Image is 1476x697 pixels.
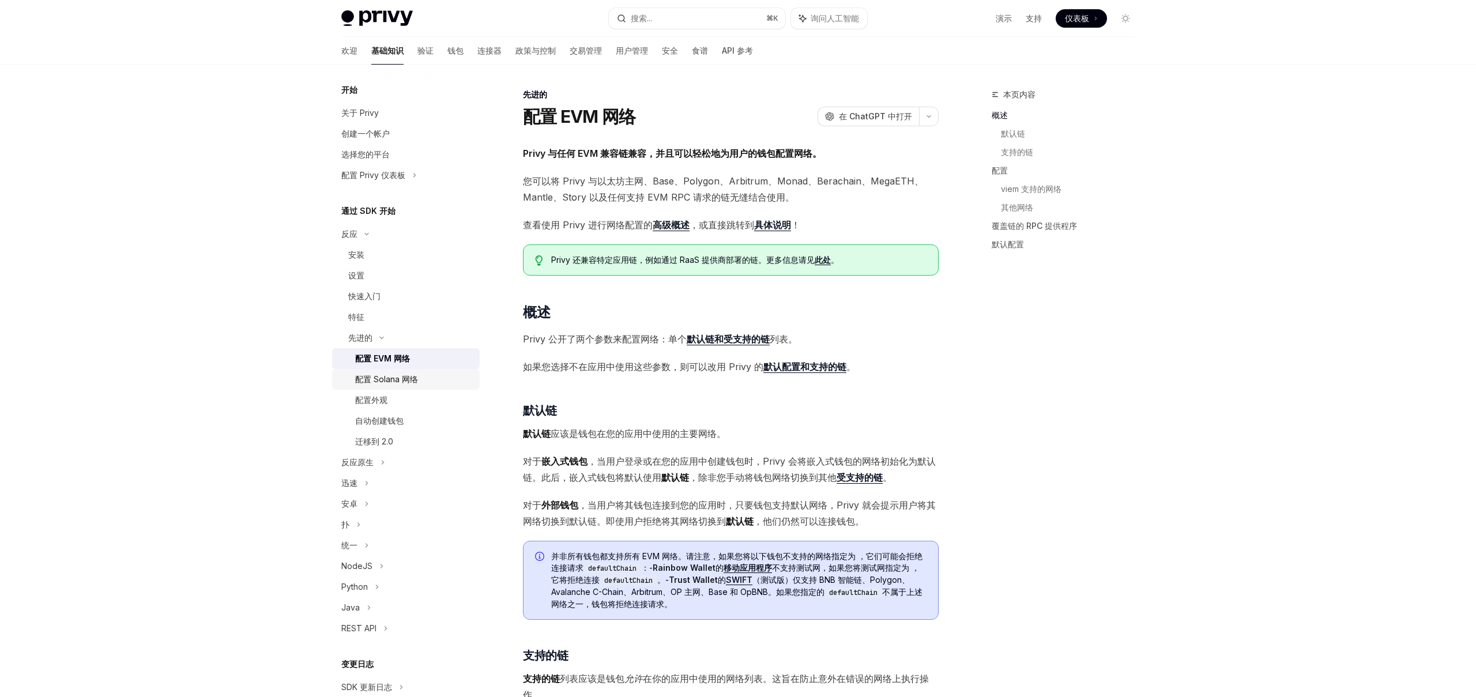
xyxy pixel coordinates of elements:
a: 验证 [417,37,434,65]
a: 配置 Solana 网络 [332,369,480,390]
font: ⌘ [766,14,773,22]
a: 钱包 [447,37,464,65]
font: Privy 还兼容特定应用链，例如通过 RaaS 提供商部署的链。更多信息请见 [551,255,815,265]
font: SDK 更新日志 [341,682,392,692]
font: 搜索... [631,13,652,23]
a: 移动应用程序 [724,563,772,573]
font: 是钱包在您的应用中使用的主要网络。 [569,428,726,439]
code: defaultChain [600,575,657,586]
font: ，他们仍然可以连接钱包。 [754,515,864,527]
font: 用户管理 [616,46,648,55]
a: 高级概述 [653,219,690,231]
font: 交易管理 [570,46,602,55]
font: 迁移到 2.0 [355,436,393,446]
a: 快速入门 [332,286,480,307]
font: 特征 [348,312,364,322]
font: 在 ChatGPT 中打开 [839,111,912,121]
font: 变更日志 [341,659,374,669]
font: 列表应该是钱包 [560,673,624,684]
font: 支持 [1026,13,1042,23]
a: 受支持的链 [837,472,883,484]
a: 默认链和 [687,333,724,345]
font: 迅速 [341,478,357,488]
font: 默认链 [523,428,551,439]
font: 反应原生 [341,457,374,467]
font: 先进的 [348,333,372,342]
font: 支持的链 [523,673,560,684]
a: 配置 EVM 网络 [332,348,480,369]
a: 具体说明 [754,219,791,231]
font: 查看使用 Privy 进行网络配置的 [523,219,653,231]
a: 默认链 [1001,125,1144,143]
font: Privy 与任何 EVM 兼容链兼容，并且可以轻松地为用户的钱包配置网络。 [523,148,822,159]
a: 演示 [996,13,1012,24]
button: 切换暗模式 [1116,9,1135,28]
font: 默认配置 [992,239,1024,249]
a: viem 支持的网络 [1001,180,1144,198]
font: ，当用户登录或在您的应用中创建钱包时，Privy 会将嵌入式钱包的网络初始化为默认链。此后，嵌入式钱包将默认使用 [523,455,936,483]
font: 统一 [341,540,357,550]
font: 支持的链 [1001,147,1033,157]
font: 对于 [523,499,541,511]
font: 安全 [662,46,678,55]
font: 反应 [341,229,357,239]
font: 允许 [624,673,643,684]
a: 政策与控制 [515,37,556,65]
a: 其他网络 [1001,198,1144,217]
font: ：- [641,563,653,572]
a: 安装 [332,244,480,265]
a: 概述 [992,106,1144,125]
font: 覆盖链的 RPC 提供程序 [992,221,1077,231]
font: 安卓 [341,499,357,508]
font: ！ [791,219,800,231]
a: 支持的链 [1001,143,1144,161]
a: 支持 [1026,13,1042,24]
a: 创建一个帐户 [332,123,480,144]
font: 默认链 [523,404,557,417]
font: 列表 [770,333,788,345]
font: 配置 EVM 网络 [355,353,410,363]
font: ，当用户将其钱包连接到您的应用时，只要钱包支持默认网络，Privy 就会提示用户将其网络切换到默认链。即使用户拒绝将其网络切换到 [523,499,936,527]
font: ，除非您手动将钱包网络切换到其他 [689,472,837,483]
font: 基础知识 [371,46,404,55]
svg: 信息 [535,552,547,563]
a: 此处 [815,255,831,265]
font: 默认配置和支持的链 [763,361,846,372]
font: 关于 Privy [341,108,379,118]
code: defaultChain [824,587,882,598]
a: 覆盖链的 RPC 提供程序 [992,217,1144,235]
a: 设置 [332,265,480,286]
font: 如果您选择不在应用中使用这些参数，则可以改用 Privy 的 [523,361,763,372]
font: 演示 [996,13,1012,23]
font: Trust Wallet [669,575,718,585]
font: 。 [846,361,856,372]
font: 仪表板 [1065,13,1089,23]
font: 在你的应用中使用的网络列表 [643,673,763,684]
font: 创建一个帐户 [341,129,390,138]
a: 欢迎 [341,37,357,65]
font: API 参考 [722,46,753,55]
font: 钱包 [447,46,464,55]
a: 安全 [662,37,678,65]
font: 欢迎 [341,46,357,55]
a: 默认配置和支持的链 [763,361,846,373]
code: defaultChain [583,563,641,574]
font: 配置 Solana 网络 [355,374,418,384]
a: 配置外观 [332,390,480,410]
font: 通过 SDK 开始 [341,206,396,216]
font: 先进的 [523,89,547,99]
font: 选择您的平台 [341,149,390,159]
font: 对于 [523,455,541,467]
font: REST API [341,623,376,633]
font: 概述 [992,110,1008,120]
font: 自动创建钱包 [355,416,404,425]
font: 连接器 [477,46,502,55]
font: Rainbow Wallet [653,563,716,572]
font: 支持的链 [523,649,568,662]
font: 开始 [341,85,357,95]
font: 安装 [348,250,364,259]
a: 食谱 [692,37,708,65]
img: 灯光标志 [341,10,413,27]
font: 。 [788,333,797,345]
